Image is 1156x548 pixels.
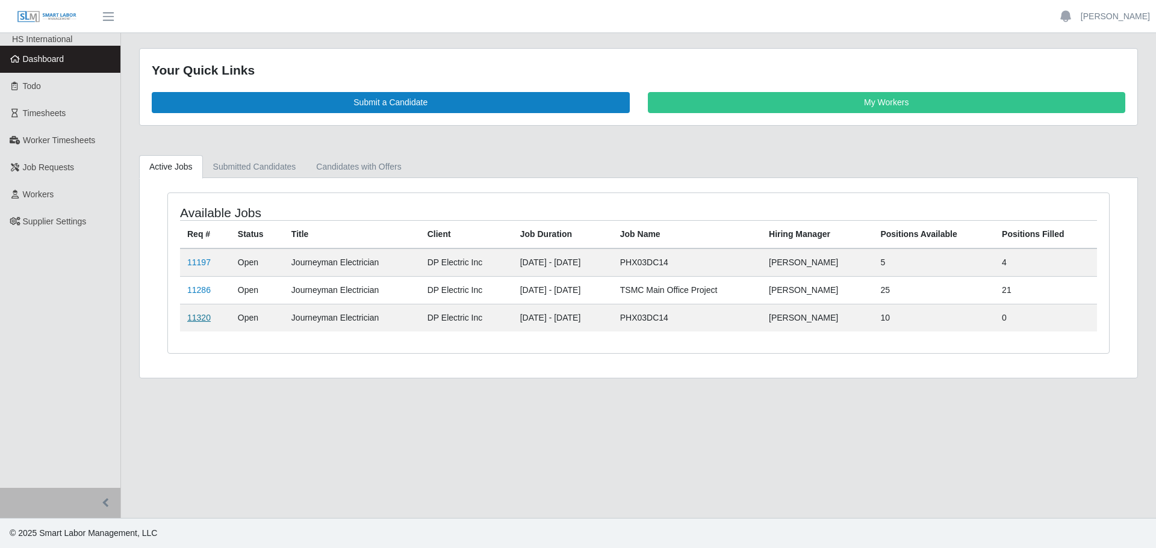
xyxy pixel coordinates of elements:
[513,276,613,304] td: [DATE] - [DATE]
[613,276,762,304] td: TSMC Main Office Project
[231,276,284,304] td: Open
[995,276,1097,304] td: 21
[23,54,64,64] span: Dashboard
[17,10,77,23] img: SLM Logo
[420,304,513,331] td: DP Electric Inc
[762,220,873,248] th: Hiring Manager
[873,220,995,248] th: Positions Available
[284,220,420,248] th: Title
[873,276,995,304] td: 25
[187,285,211,295] a: 11286
[12,34,72,44] span: HS International
[203,155,306,179] a: Submitted Candidates
[10,528,157,538] span: © 2025 Smart Labor Management, LLC
[513,248,613,277] td: [DATE] - [DATE]
[613,248,762,277] td: PHX03DC14
[23,217,87,226] span: Supplier Settings
[284,276,420,304] td: Journeyman Electrician
[23,162,75,172] span: Job Requests
[873,304,995,331] td: 10
[187,313,211,322] a: 11320
[231,220,284,248] th: Status
[648,92,1126,113] a: My Workers
[152,61,1125,80] div: Your Quick Links
[23,108,66,118] span: Timesheets
[762,248,873,277] td: [PERSON_NAME]
[187,257,211,267] a: 11197
[613,220,762,248] th: Job Name
[231,248,284,277] td: Open
[284,304,420,331] td: Journeyman Electrician
[873,248,995,277] td: 5
[180,220,231,248] th: Req #
[613,304,762,331] td: PHX03DC14
[513,304,613,331] td: [DATE] - [DATE]
[1081,10,1150,23] a: [PERSON_NAME]
[513,220,613,248] th: Job Duration
[152,92,630,113] a: Submit a Candidate
[420,220,513,248] th: Client
[995,304,1097,331] td: 0
[23,135,95,145] span: Worker Timesheets
[23,81,41,91] span: Todo
[23,189,54,199] span: Workers
[420,276,513,304] td: DP Electric Inc
[420,248,513,277] td: DP Electric Inc
[284,248,420,277] td: Journeyman Electrician
[231,304,284,331] td: Open
[139,155,203,179] a: Active Jobs
[995,248,1097,277] td: 4
[762,276,873,304] td: [PERSON_NAME]
[762,304,873,331] td: [PERSON_NAME]
[995,220,1097,248] th: Positions Filled
[306,155,411,179] a: Candidates with Offers
[180,205,552,220] h4: Available Jobs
